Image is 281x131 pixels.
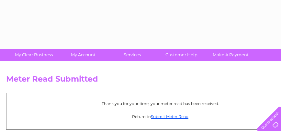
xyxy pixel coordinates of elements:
a: Customer Help [155,49,208,61]
a: My Account [56,49,110,61]
a: Submit Meter Read [151,114,188,119]
a: Services [106,49,159,61]
a: My Clear Business [7,49,61,61]
a: Make A Payment [204,49,257,61]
